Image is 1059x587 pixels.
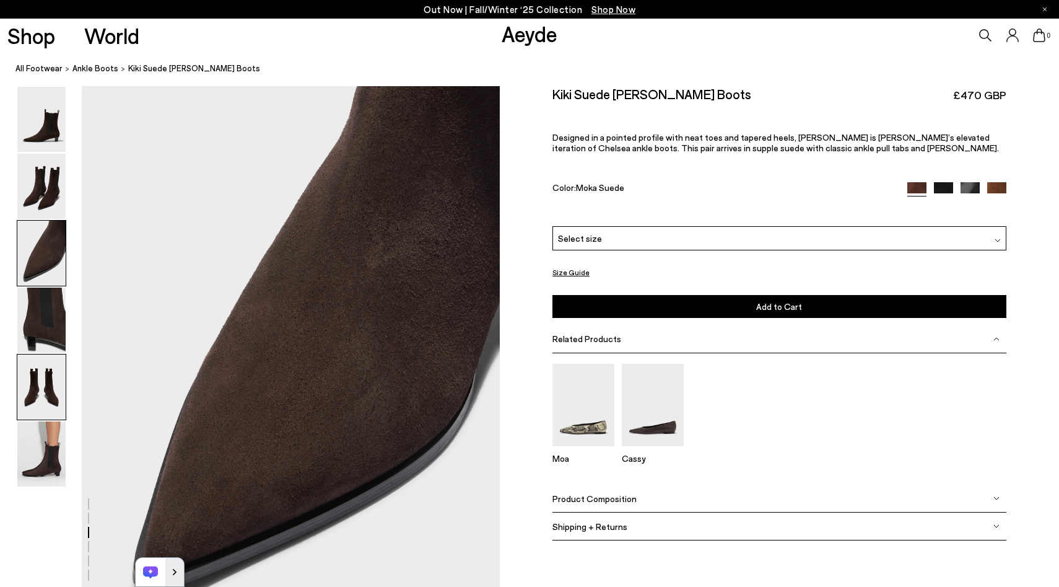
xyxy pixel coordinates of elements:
[72,63,118,73] span: ankle boots
[552,86,751,102] h2: Kiki Suede [PERSON_NAME] Boots
[84,25,139,46] a: World
[552,438,614,464] a: Moa Pointed-Toe Flats Moa
[622,364,684,446] img: Cassy Pointed-Toe Flats
[72,62,118,75] a: ankle boots
[17,421,66,487] img: Kiki Suede Chelsea Boots - Image 6
[17,288,66,353] img: Kiki Suede Chelsea Boots - Image 4
[502,20,557,46] a: Aeyde
[7,25,55,46] a: Shop
[17,154,66,219] img: Kiki Suede Chelsea Boots - Image 2
[1045,32,1052,39] span: 0
[552,295,1006,318] button: Add to Cart
[995,237,1001,244] img: svg%3E
[15,62,63,75] a: All Footwear
[552,364,614,446] img: Moa Pointed-Toe Flats
[756,301,802,312] span: Add to Cart
[622,438,684,464] a: Cassy Pointed-Toe Flats Cassy
[552,333,621,344] span: Related Products
[953,87,1006,103] span: £470 GBP
[424,2,635,17] p: Out Now | Fall/Winter ‘25 Collection
[128,62,260,75] span: Kiki Suede [PERSON_NAME] Boots
[552,182,892,196] div: Color:
[1033,29,1045,42] a: 0
[552,521,627,532] span: Shipping + Returns
[15,52,1059,86] nav: breadcrumb
[576,182,624,193] span: Moka Suede
[17,221,66,286] img: Kiki Suede Chelsea Boots - Image 3
[993,336,1000,342] img: svg%3E
[552,453,614,464] p: Moa
[17,355,66,420] img: Kiki Suede Chelsea Boots - Image 5
[622,453,684,464] p: Cassy
[993,495,1000,501] img: svg%3E
[552,493,637,504] span: Product Composition
[591,4,635,15] span: Navigate to /collections/new-in
[558,232,602,245] span: Select size
[552,265,590,280] button: Size Guide
[993,523,1000,529] img: svg%3E
[552,132,1006,153] p: Designed in a pointed profile with neat toes and tapered heels, [PERSON_NAME] is [PERSON_NAME]’s ...
[17,87,66,152] img: Kiki Suede Chelsea Boots - Image 1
